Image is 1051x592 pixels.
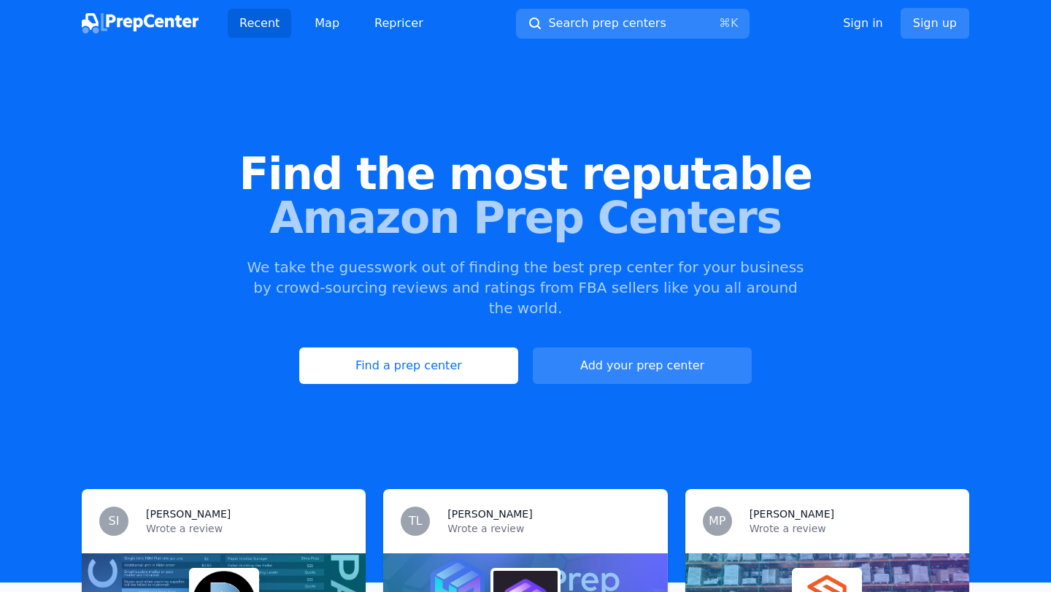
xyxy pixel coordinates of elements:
span: SI [109,515,120,527]
a: Sign in [843,15,883,32]
span: MP [709,515,725,527]
p: We take the guesswork out of finding the best prep center for your business by crowd-sourcing rev... [245,257,806,318]
span: TL [409,515,423,527]
span: Find the most reputable [23,152,1028,196]
img: PrepCenter [82,13,199,34]
p: Wrote a review [146,521,348,536]
kbd: K [731,16,739,30]
a: Find a prep center [299,347,518,384]
a: Map [303,9,351,38]
button: Search prep centers⌘K [516,9,750,39]
a: Add your prep center [533,347,752,384]
a: Recent [228,9,291,38]
p: Wrote a review [447,521,650,536]
h3: [PERSON_NAME] [447,507,532,521]
span: Amazon Prep Centers [23,196,1028,239]
a: Sign up [901,8,969,39]
h3: [PERSON_NAME] [750,507,834,521]
span: Search prep centers [548,15,666,32]
h3: [PERSON_NAME] [146,507,231,521]
a: Repricer [363,9,435,38]
p: Wrote a review [750,521,952,536]
kbd: ⌘ [719,16,731,30]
